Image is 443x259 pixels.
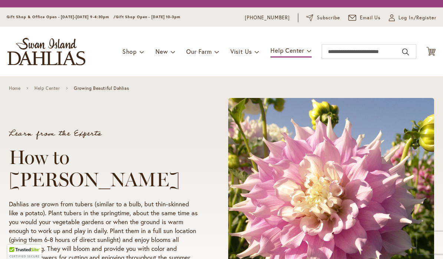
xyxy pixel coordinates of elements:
[389,14,436,22] a: Log In/Register
[74,86,129,91] span: Growing Beautiful Dahlias
[398,14,436,22] span: Log In/Register
[270,46,304,54] span: Help Center
[122,47,137,55] span: Shop
[9,146,200,191] h1: How to [PERSON_NAME]
[7,14,116,19] span: Gift Shop & Office Open - [DATE]-[DATE] 9-4:30pm /
[186,47,211,55] span: Our Farm
[360,14,381,22] span: Email Us
[245,14,290,22] a: [PHONE_NUMBER]
[348,14,381,22] a: Email Us
[230,47,252,55] span: Visit Us
[317,14,340,22] span: Subscribe
[7,38,85,65] a: store logo
[9,86,20,91] a: Home
[35,86,60,91] a: Help Center
[9,130,200,137] p: Learn from the Experts
[116,14,180,19] span: Gift Shop Open - [DATE] 10-3pm
[402,46,409,58] button: Search
[306,14,340,22] a: Subscribe
[155,47,168,55] span: New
